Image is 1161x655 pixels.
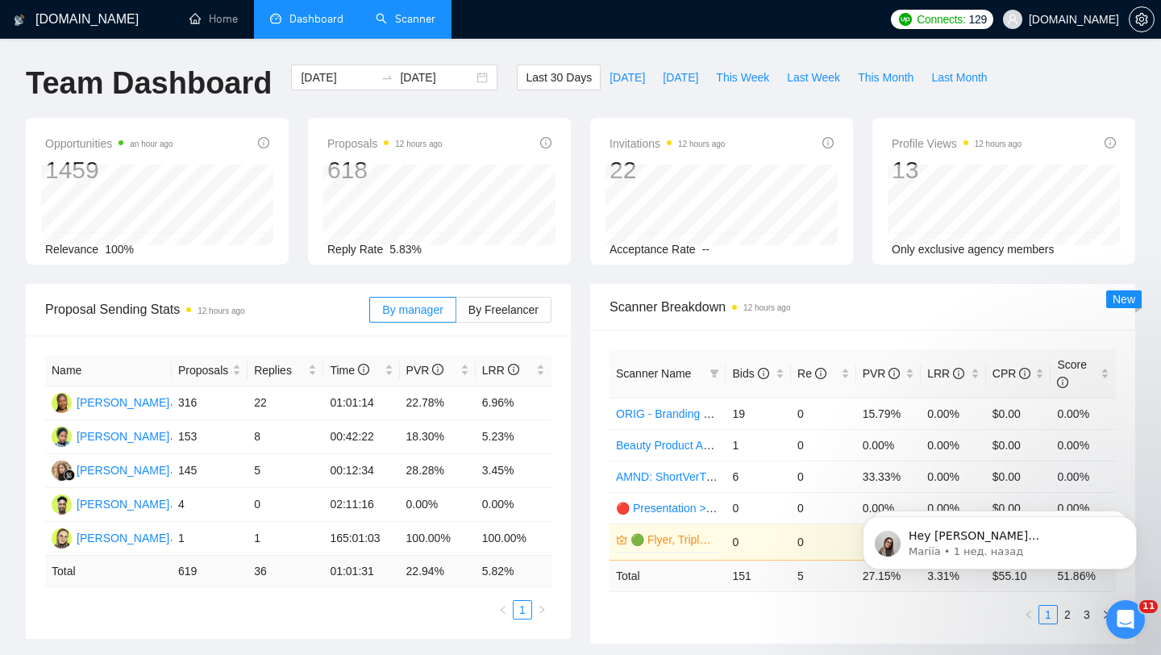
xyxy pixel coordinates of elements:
[726,560,791,591] td: 151
[493,600,513,620] button: left
[716,69,769,86] span: This Week
[327,155,443,186] div: 618
[52,429,169,442] a: AO[PERSON_NAME]
[797,367,826,380] span: Re
[172,488,248,522] td: 4
[476,454,551,488] td: 3.45%
[323,488,399,522] td: 02:11:16
[610,134,725,153] span: Invitations
[726,492,791,524] td: 0
[482,364,519,377] span: LRR
[787,69,840,86] span: Last Week
[476,522,551,556] td: 100.00%
[172,522,248,556] td: 1
[726,429,791,461] td: 1
[513,600,532,620] li: 1
[1129,13,1155,26] a: setting
[327,243,383,256] span: Reply Rate
[52,395,169,408] a: D[PERSON_NAME]
[630,531,716,549] a: 🟢 Flyer, Triplet, Pamphlet, Hangout >36$/h, no agency
[1051,429,1116,461] td: 0.00%
[52,461,72,481] img: KY
[358,364,369,375] span: info-circle
[323,556,399,587] td: 01:01:31
[706,361,722,386] span: filter
[921,461,986,492] td: 0.00%
[376,12,435,26] a: searchScanner
[986,429,1051,461] td: $0.00
[52,497,169,510] a: JA[PERSON_NAME]
[986,461,1051,492] td: $0.00
[616,470,990,483] a: AMND: ShortVerT - Branding + Package, Short Prompt, >36$/h, no agency
[400,488,476,522] td: 0.00%
[77,394,169,411] div: [PERSON_NAME]
[838,482,1161,595] iframe: To enrich screen reader interactions, please activate Accessibility in Grammarly extension settings
[248,386,323,420] td: 22
[986,398,1051,429] td: $0.00
[678,140,725,148] time: 12 hours ago
[468,303,539,316] span: By Freelancer
[248,454,323,488] td: 5
[726,461,791,492] td: 6
[52,531,169,544] a: AS[PERSON_NAME]
[400,522,476,556] td: 100.00%
[476,556,551,587] td: 5.82 %
[1024,610,1034,620] span: left
[45,556,172,587] td: Total
[381,71,393,84] span: swap-right
[382,303,443,316] span: By manager
[406,364,444,377] span: PVR
[270,13,281,24] span: dashboard
[791,461,856,492] td: 0
[654,65,707,90] button: [DATE]
[927,367,964,380] span: LRR
[1139,600,1158,613] span: 11
[323,386,399,420] td: 01:01:14
[1019,368,1030,379] span: info-circle
[1096,605,1116,624] li: Next Page
[400,420,476,454] td: 18.30%
[610,155,725,186] div: 22
[616,502,793,515] a: 🔴 Presentation >35$/h, no agency
[400,69,473,86] input: End date
[856,429,922,461] td: 0.00%
[248,556,323,587] td: 36
[64,469,75,481] img: gigradar-bm.png
[526,69,592,86] span: Last 30 Days
[432,364,443,375] span: info-circle
[476,386,551,420] td: 6.96%
[1039,606,1057,624] a: 1
[45,299,369,319] span: Proposal Sending Stats
[709,369,719,378] span: filter
[248,420,323,454] td: 8
[476,420,551,454] td: 5.23%
[26,65,272,102] h1: Team Dashboard
[815,368,826,379] span: info-circle
[130,140,173,148] time: an hour ago
[726,398,791,429] td: 19
[45,355,172,386] th: Name
[172,355,248,386] th: Proposals
[1096,605,1116,624] button: right
[610,243,696,256] span: Acceptance Rate
[52,494,72,515] img: JA
[77,461,169,479] div: [PERSON_NAME]
[822,137,834,148] span: info-circle
[189,12,238,26] a: homeHome
[395,140,442,148] time: 12 hours ago
[476,488,551,522] td: 0.00%
[969,10,987,28] span: 129
[616,367,691,380] span: Scanner Name
[849,65,922,90] button: This Month
[1007,14,1018,25] span: user
[1019,605,1038,624] li: Previous Page
[258,137,269,148] span: info-circle
[289,12,343,26] span: Dashboard
[172,556,248,587] td: 619
[601,65,654,90] button: [DATE]
[921,429,986,461] td: 0.00%
[610,560,726,591] td: Total
[400,454,476,488] td: 28.28%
